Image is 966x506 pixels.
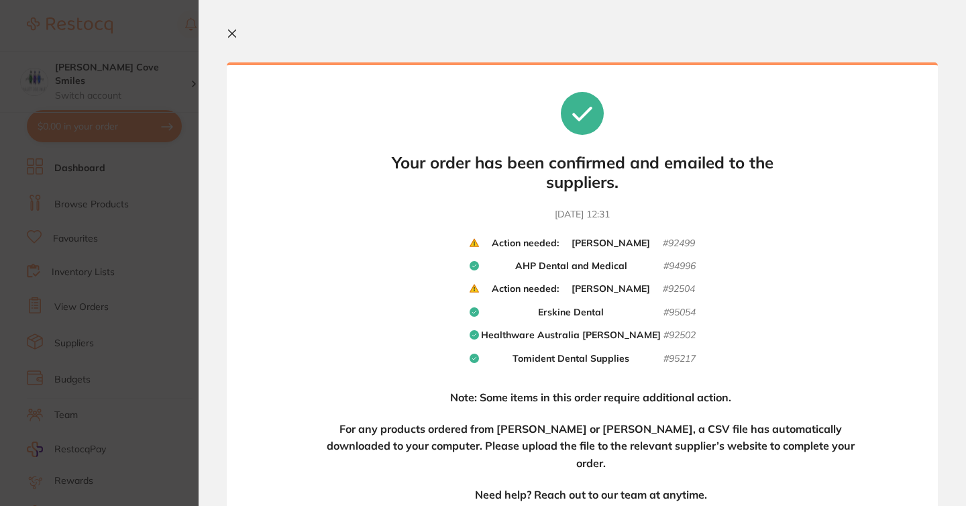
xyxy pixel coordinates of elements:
b: Action needed: [492,283,559,295]
small: # 92504 [663,283,695,295]
time: [DATE] 12:31 [555,208,610,221]
b: AHP Dental and Medical [515,260,627,272]
small: # 95054 [663,307,696,319]
small: # 95217 [663,353,696,365]
h4: Need help? Reach out to our team at anytime. [475,487,707,504]
b: Action needed: [492,238,559,250]
b: Your order has been confirmed and emailed to the suppliers. [381,153,784,192]
small: # 94996 [663,260,696,272]
b: Erskine Dental [538,307,604,319]
b: Healthware Australia [PERSON_NAME] [481,330,661,342]
h4: Note: Some items in this order require additional action. [450,389,731,407]
small: # 92502 [663,330,696,342]
b: Tomident Dental Supplies [513,353,629,365]
small: # 92499 [663,238,695,250]
h4: For any products ordered from [PERSON_NAME] or [PERSON_NAME], a CSV file has automatically downlo... [321,421,861,472]
b: [PERSON_NAME] [572,283,650,295]
b: [PERSON_NAME] [572,238,650,250]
